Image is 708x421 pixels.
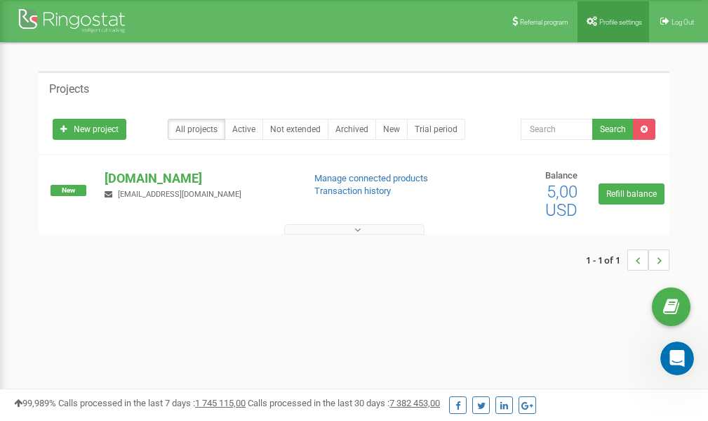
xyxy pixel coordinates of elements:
[262,119,328,140] a: Not extended
[58,398,246,408] span: Calls processed in the last 7 days :
[521,119,593,140] input: Search
[53,119,126,140] a: New project
[407,119,465,140] a: Trial period
[660,342,694,375] iframe: Intercom live chat
[545,182,577,220] span: 5,00 USD
[105,169,291,188] p: [DOMAIN_NAME]
[545,170,577,181] span: Balance
[51,185,86,196] span: New
[49,83,89,96] h5: Projects
[14,398,56,408] span: 99,989%
[118,190,241,199] span: [EMAIL_ADDRESS][DOMAIN_NAME]
[520,18,568,26] span: Referral program
[672,18,694,26] span: Log Out
[248,398,440,408] span: Calls processed in the last 30 days :
[389,398,440,408] u: 7 382 453,00
[375,119,408,140] a: New
[314,186,391,196] a: Transaction history
[195,398,246,408] u: 1 745 115,00
[592,119,634,140] button: Search
[314,173,428,183] a: Manage connected products
[586,235,669,285] nav: ...
[599,18,642,26] span: Profile settings
[225,119,263,140] a: Active
[168,119,225,140] a: All projects
[586,250,627,271] span: 1 - 1 of 1
[328,119,376,140] a: Archived
[599,183,664,205] a: Refill balance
